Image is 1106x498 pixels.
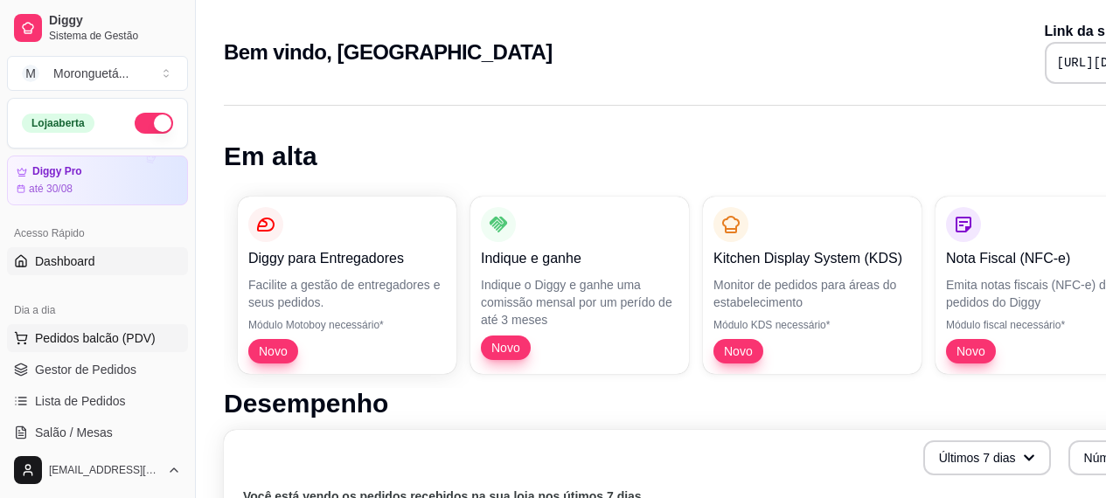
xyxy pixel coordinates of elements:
[717,342,760,360] span: Novo
[49,13,181,29] span: Diggy
[7,7,188,49] a: DiggySistema de Gestão
[713,276,911,311] p: Monitor de pedidos para áreas do estabelecimento
[7,296,188,324] div: Dia a dia
[35,329,156,347] span: Pedidos balcão (PDV)
[35,424,113,441] span: Salão / Mesas
[484,339,527,356] span: Novo
[481,248,678,269] p: Indique e ganhe
[248,318,446,332] p: Módulo Motoboy necessário*
[7,56,188,91] button: Select a team
[7,324,188,352] button: Pedidos balcão (PDV)
[49,29,181,43] span: Sistema de Gestão
[713,248,911,269] p: Kitchen Display System (KDS)
[135,113,173,134] button: Alterar Status
[7,247,188,275] a: Dashboard
[949,342,992,360] span: Novo
[224,38,553,66] h2: Bem vindo, [GEOGRAPHIC_DATA]
[35,361,136,378] span: Gestor de Pedidos
[7,219,188,247] div: Acesso Rápido
[7,156,188,205] a: Diggy Proaté 30/08
[252,342,295,360] span: Novo
[238,197,456,374] button: Diggy para EntregadoresFacilite a gestão de entregadores e seus pedidos.Módulo Motoboy necessário...
[7,356,188,384] a: Gestor de Pedidos
[53,65,129,82] div: Moronguetá ...
[7,387,188,415] a: Lista de Pedidos
[35,252,95,270] span: Dashboard
[35,392,126,410] span: Lista de Pedidos
[470,197,689,374] button: Indique e ganheIndique o Diggy e ganhe uma comissão mensal por um perído de até 3 mesesNovo
[7,418,188,446] a: Salão / Mesas
[32,165,82,178] article: Diggy Pro
[29,182,73,196] article: até 30/08
[22,114,94,133] div: Loja aberta
[7,449,188,491] button: [EMAIL_ADDRESS][DOMAIN_NAME]
[713,318,911,332] p: Módulo KDS necessário*
[248,248,446,269] p: Diggy para Entregadores
[923,440,1051,475] button: Últimos 7 dias
[248,276,446,311] p: Facilite a gestão de entregadores e seus pedidos.
[49,463,160,477] span: [EMAIL_ADDRESS][DOMAIN_NAME]
[481,276,678,329] p: Indique o Diggy e ganhe uma comissão mensal por um perído de até 3 meses
[22,65,39,82] span: M
[703,197,922,374] button: Kitchen Display System (KDS)Monitor de pedidos para áreas do estabelecimentoMódulo KDS necessário...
